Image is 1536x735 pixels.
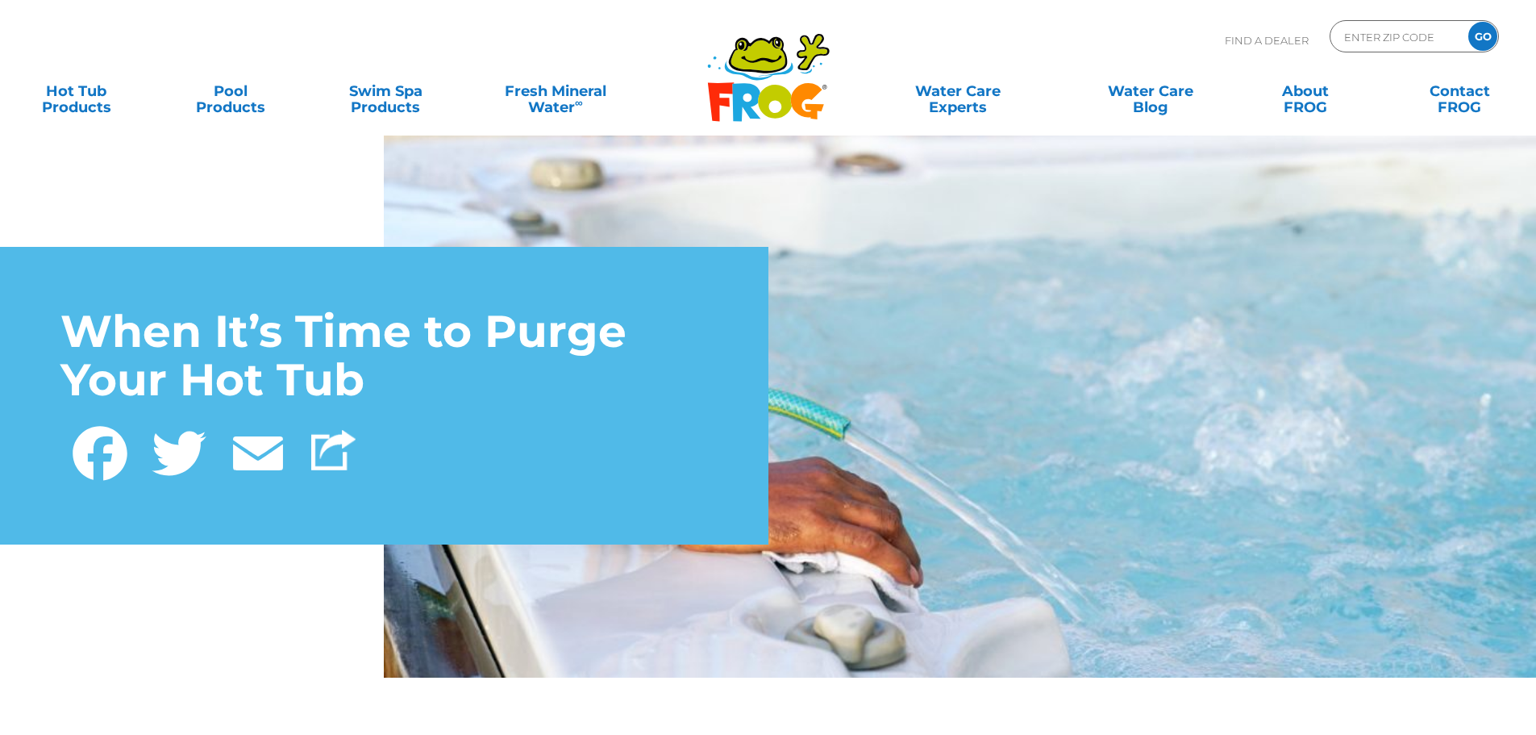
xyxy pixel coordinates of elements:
a: Facebook [60,417,139,484]
a: Fresh MineralWater∞ [480,75,631,107]
input: Zip Code Form [1342,25,1451,48]
a: Swim SpaProducts [326,75,446,107]
input: GO [1468,22,1497,51]
a: Water CareBlog [1090,75,1210,107]
a: Water CareExperts [860,75,1055,107]
h1: When It’s Time to Purge Your Hot Tub [60,307,708,405]
a: AboutFROG [1245,75,1365,107]
sup: ∞ [575,96,583,109]
p: Find A Dealer [1225,20,1309,61]
a: Twitter [139,417,219,484]
img: Share [311,430,356,470]
a: PoolProducts [171,75,291,107]
a: ContactFROG [1400,75,1520,107]
a: Hot TubProducts [16,75,136,107]
a: Email [219,417,298,484]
